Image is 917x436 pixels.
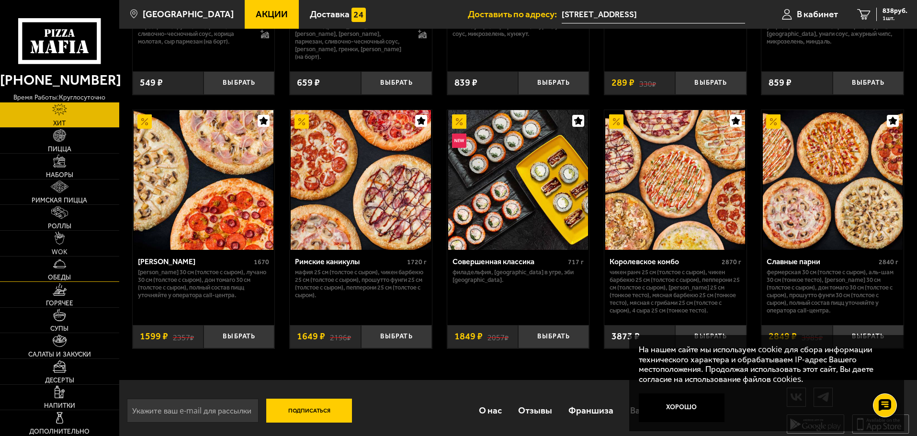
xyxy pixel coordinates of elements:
a: Отзывы [510,395,560,426]
img: Хет Трик [134,110,273,250]
span: 838 руб. [883,8,907,14]
button: Выбрать [833,71,904,95]
input: Ваш адрес доставки [562,6,745,23]
s: 2196 ₽ [330,332,351,341]
img: Акционный [452,114,466,129]
span: 2849 ₽ [769,332,797,341]
p: цыпленок, [PERSON_NAME], [PERSON_NAME], [PERSON_NAME], пармезан, сливочно-чесночный соус, [PERSON... [295,22,408,61]
p: Фермерская 30 см (толстое с сыром), Аль-Шам 30 см (тонкое тесто), [PERSON_NAME] 30 см (толстое с ... [767,268,898,314]
button: Выбрать [518,71,589,95]
button: Выбрать [675,71,746,95]
img: Акционный [766,114,781,129]
s: 2357 ₽ [173,332,194,341]
img: Акционный [137,114,152,129]
a: Франшиза [560,395,622,426]
p: [PERSON_NAME] 30 см (толстое с сыром), Лучано 30 см (толстое с сыром), Дон Томаго 30 см (толстое ... [138,268,270,299]
p: На нашем сайте мы используем cookie для сбора информации технического характера и обрабатываем IP... [639,345,889,384]
img: Акционный [294,114,309,129]
img: Королевское комбо [605,110,745,250]
span: Горячее [46,300,73,306]
img: Совершенная классика [448,110,588,250]
div: [PERSON_NAME] [138,257,252,266]
span: 1849 ₽ [454,332,483,341]
span: 1 шт. [883,15,907,21]
div: Римские каникулы [295,257,405,266]
img: Акционный [609,114,623,129]
span: 1670 [254,258,269,266]
span: Супы [50,325,68,332]
a: Вакансии [622,395,678,426]
button: Выбрать [361,325,432,348]
p: Чикен Ранч 25 см (толстое с сыром), Чикен Барбекю 25 см (толстое с сыром), Пепперони 25 см (толст... [610,268,741,314]
span: 2840 г [879,258,898,266]
s: 330 ₽ [639,78,656,88]
span: Доставка [310,10,350,19]
img: 15daf4d41897b9f0e9f617042186c801.svg [351,8,366,22]
span: 859 ₽ [769,78,792,88]
span: Дополнительно [29,428,90,435]
span: Доставить по адресу: [468,10,562,19]
span: Наборы [46,171,73,178]
span: 2870 г [722,258,741,266]
p: лосось, угорь, Сыр креметте, огурец, унаги соус, микрозелень, кунжут. [453,22,584,38]
span: [GEOGRAPHIC_DATA] [143,10,234,19]
div: Славные парни [767,257,876,266]
span: Римская пицца [32,197,87,203]
span: 1599 ₽ [140,332,168,341]
input: Укажите ваш e-mail для рассылки [127,399,259,423]
button: Выбрать [204,325,274,348]
span: WOK [52,248,67,255]
span: 1649 ₽ [297,332,325,341]
s: 3985 ₽ [802,332,823,341]
button: Выбрать [833,325,904,348]
a: АкционныйХет Трик [133,110,275,250]
span: 659 ₽ [297,78,320,88]
span: 717 г [568,258,584,266]
span: Акции [256,10,288,19]
a: АкционныйКоролевское комбо [604,110,747,250]
a: О нас [470,395,509,426]
span: 289 ₽ [611,78,634,88]
button: Выбрать [675,325,746,348]
a: АкционныйНовинкаСовершенная классика [447,110,589,250]
span: В кабинет [797,10,838,19]
span: Роллы [48,223,71,229]
p: угорь, креветка спайси, краб-крем, огурец, [GEOGRAPHIC_DATA], унаги соус, ажурный чипс, микрозеле... [767,22,898,45]
span: Напитки [44,402,75,409]
button: Выбрать [361,71,432,95]
button: Подписаться [266,399,352,423]
span: Обеды [48,274,71,280]
span: Десерты [45,377,74,383]
p: Филадельфия, [GEOGRAPHIC_DATA] в угре, Эби [GEOGRAPHIC_DATA]. [453,268,584,284]
img: Новинка [452,134,466,148]
img: Римские каникулы [291,110,430,250]
span: 3873 ₽ [611,332,640,341]
span: 549 ₽ [140,78,163,88]
a: АкционныйСлавные парни [761,110,904,250]
span: 1720 г [407,258,427,266]
button: Хорошо [639,393,725,422]
a: АкционныйРимские каникулы [290,110,432,250]
img: Славные парни [763,110,903,250]
div: Совершенная классика [453,257,566,266]
span: 839 ₽ [454,78,477,88]
button: Выбрать [518,325,589,348]
p: Мафия 25 см (толстое с сыром), Чикен Барбекю 25 см (толстое с сыром), Прошутто Фунги 25 см (толст... [295,268,427,299]
div: Королевское комбо [610,257,719,266]
p: сыр дорблю, груша, моцарелла, сливочно-чесночный соус, корица молотая, сыр пармезан (на борт). [138,22,251,45]
span: Пицца [48,145,71,152]
button: Выбрать [204,71,274,95]
span: Салаты и закуски [28,351,91,358]
span: Хит [53,120,66,126]
s: 2057 ₽ [487,332,509,341]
